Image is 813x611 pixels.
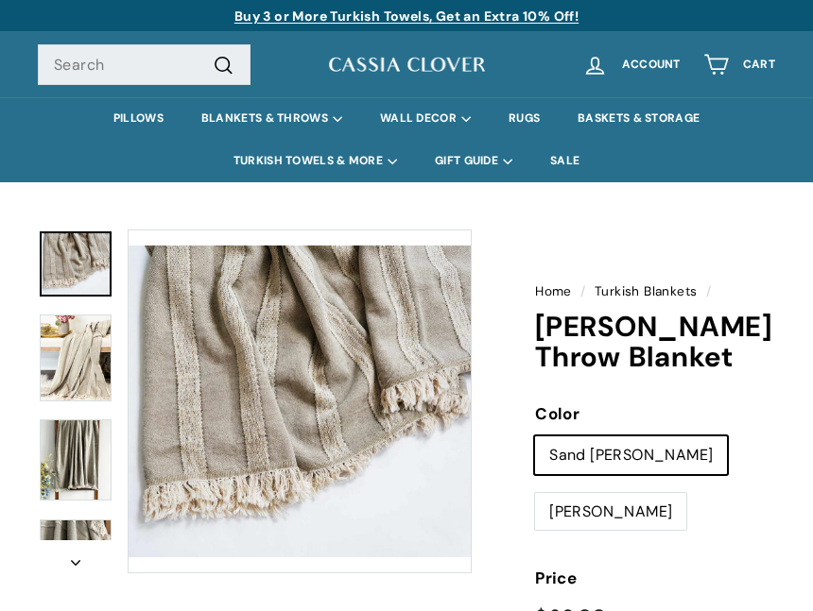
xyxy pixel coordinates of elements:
span: / [701,283,716,299]
a: RUGS [490,97,559,140]
a: Home [535,283,572,299]
summary: WALL DECOR [361,97,490,140]
img: Prado Throw Blanket [40,519,112,593]
label: Price [535,566,775,591]
span: Account [622,59,681,71]
input: Search [38,44,251,86]
a: Turkish Blankets [595,283,697,299]
span: Cart [743,59,775,71]
summary: GIFT GUIDE [416,140,531,182]
label: [PERSON_NAME] [535,493,686,531]
a: PILLOWS [95,97,182,140]
button: Next [38,540,113,574]
a: SALE [531,140,598,182]
h1: [PERSON_NAME] Throw Blanket [535,312,775,373]
a: Prado Throw Blanket [40,519,112,594]
a: Account [571,37,692,93]
a: Cart [692,37,787,93]
img: Prado Throw Blanket [40,419,112,501]
nav: breadcrumbs [535,281,775,302]
img: Prado Throw Blanket [40,314,112,401]
summary: TURKISH TOWELS & MORE [215,140,416,182]
span: / [576,283,590,299]
label: Sand [PERSON_NAME] [535,436,727,474]
label: Color [535,401,775,427]
a: BASKETS & STORAGE [559,97,718,140]
summary: BLANKETS & THROWS [182,97,361,140]
a: Prado Throw Blanket [40,231,112,297]
a: Buy 3 or More Turkish Towels, Get an Extra 10% Off! [234,8,579,25]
